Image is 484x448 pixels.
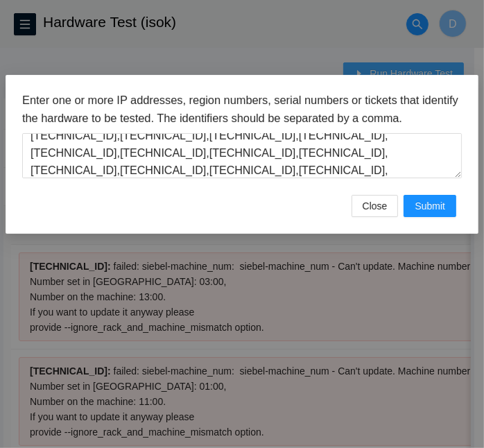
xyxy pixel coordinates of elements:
[363,198,388,214] span: Close
[22,133,462,178] textarea: [TECHNICAL_ID],[TECHNICAL_ID],[TECHNICAL_ID],[TECHNICAL_ID],[TECHNICAL_ID],[TECHNICAL_ID],[TECHNI...
[404,195,456,217] button: Submit
[415,198,445,214] span: Submit
[352,195,399,217] button: Close
[22,92,462,127] h3: Enter one or more IP addresses, region numbers, serial numbers or tickets that identify the hardw...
